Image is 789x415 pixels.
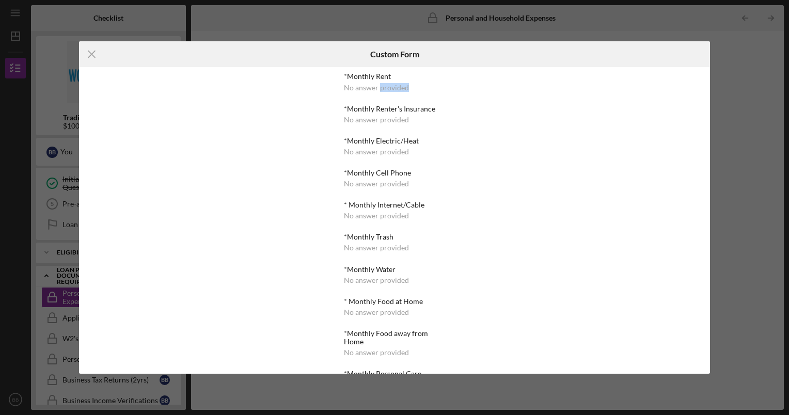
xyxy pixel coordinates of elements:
div: * Monthly Food at Home [344,297,445,306]
div: No answer provided [344,116,409,124]
h6: Custom Form [370,50,419,59]
div: No answer provided [344,212,409,220]
div: No answer provided [344,84,409,92]
div: No answer provided [344,180,409,188]
div: *Monthly Electric/Heat [344,137,445,145]
div: No answer provided [344,276,409,284]
div: No answer provided [344,348,409,357]
div: *Monthly Food away from Home [344,329,445,346]
div: No answer provided [344,148,409,156]
div: No answer provided [344,308,409,316]
div: *Monthly Water [344,265,445,274]
div: *Monthly Personal Care [344,370,445,378]
div: *Monthly Renter's Insurance [344,105,445,113]
div: No answer provided [344,244,409,252]
div: *Monthly Rent [344,72,445,81]
div: * Monthly Internet/Cable [344,201,445,209]
div: *Monthly Trash [344,233,445,241]
div: *Monthly Cell Phone [344,169,445,177]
